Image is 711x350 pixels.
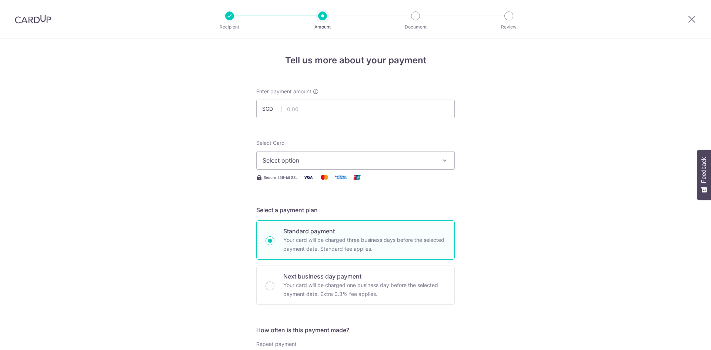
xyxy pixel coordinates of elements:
span: Select option [263,156,435,165]
span: Enter payment amount [256,88,311,95]
p: Next business day payment [283,272,445,281]
input: 0.00 [256,100,455,118]
img: CardUp [15,15,51,24]
h4: Tell us more about your payment [256,54,455,67]
button: Select option [256,151,455,170]
p: Standard payment [283,227,445,236]
label: Repeat payment [256,340,297,348]
span: SGD [262,105,281,113]
img: Mastercard [317,173,332,182]
button: Feedback - Show survey [697,150,711,200]
p: Recipient [202,23,257,31]
span: Feedback [701,157,707,183]
span: Secure 256-bit SSL [264,174,298,180]
p: Review [481,23,536,31]
p: Your card will be charged one business day before the selected payment date. Extra 0.3% fee applies. [283,281,445,299]
span: translation missing: en.payables.payment_networks.credit_card.summary.labels.select_card [256,140,285,146]
h5: How often is this payment made? [256,326,455,334]
img: Visa [301,173,316,182]
iframe: Opens a widget where you can find more information [664,328,704,346]
img: Union Pay [350,173,364,182]
p: Document [388,23,443,31]
img: American Express [333,173,348,182]
h5: Select a payment plan [256,206,455,214]
p: Your card will be charged three business days before the selected payment date. Standard fee appl... [283,236,445,253]
p: Amount [295,23,350,31]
